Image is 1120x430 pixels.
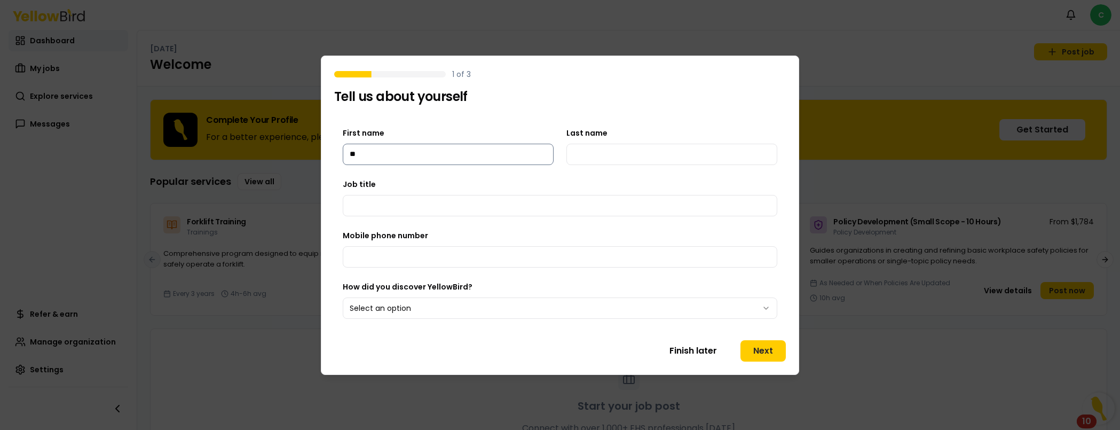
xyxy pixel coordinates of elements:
[334,88,786,105] h2: Tell us about yourself
[343,230,428,241] label: Mobile phone number
[663,340,723,362] button: Finish later
[566,128,608,138] label: Last name
[343,128,384,138] label: First name
[343,282,472,292] label: How did you discover YellowBird?
[740,340,786,362] button: Next
[452,69,471,80] p: 1 of 3
[343,179,376,190] label: Job title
